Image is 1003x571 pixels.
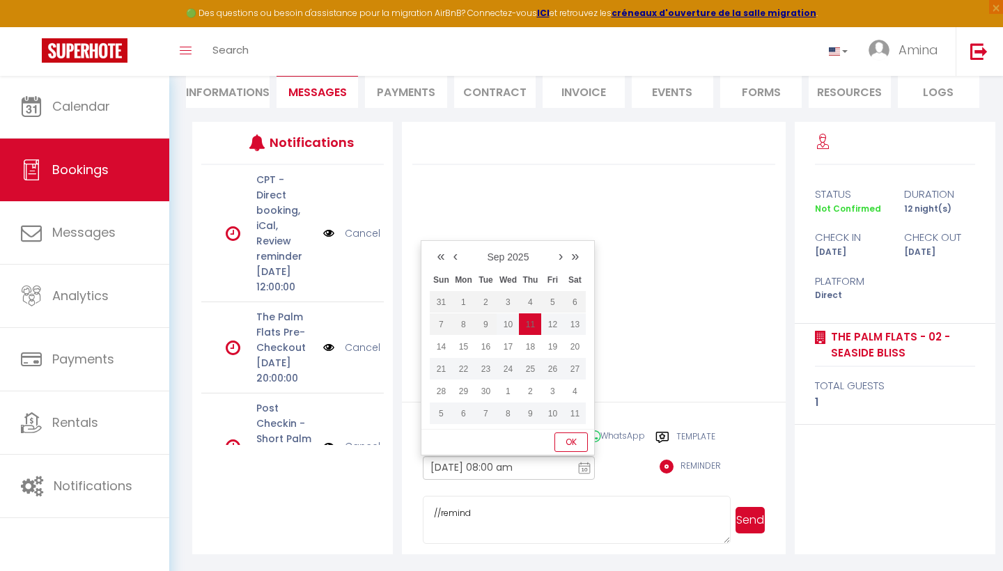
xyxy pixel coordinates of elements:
td: Oct 01, 2025, [497,380,519,402]
a: The Palm Flats - 02 - Seaside bliss [826,329,976,361]
span: Messages [52,224,116,241]
div: 1 [815,394,976,411]
div: check in [806,229,895,246]
td: Sep 30, 2025, [474,380,497,402]
td: Sep 25, 2025, [519,358,541,380]
th: Sun [430,269,452,291]
td: Sep 03, 2025, [497,291,519,313]
td: Oct 08, 2025, [497,402,519,425]
td: Sep 11, 2025, [519,313,541,336]
th: Fri [541,269,563,291]
td: Oct 11, 2025, [563,402,586,425]
div: Platform [806,273,895,290]
td: Oct 10, 2025, [541,402,563,425]
span: Bookings [52,161,109,178]
span: Calendar [52,97,110,115]
td: Sep 12, 2025, [541,313,563,336]
td: Sep 19, 2025, [541,336,563,358]
td: Sep 20, 2025, [563,336,586,358]
li: Resources [809,74,890,108]
li: Logs [898,74,979,108]
a: » [567,245,583,266]
td: Sep 15, 2025, [452,336,474,358]
td: Oct 04, 2025, [563,380,586,402]
div: Direct [806,289,895,302]
label: Template [676,430,715,448]
label: REMINDER [674,460,721,475]
td: Sep 22, 2025, [452,358,474,380]
td: Sep 24, 2025, [497,358,519,380]
span: Messages [288,84,347,100]
a: créneaux d'ouverture de la salle migration [612,7,816,19]
img: NO IMAGE [323,340,334,355]
div: [DATE] [806,246,895,259]
td: Aug 31, 2025, [430,291,452,313]
span: Search [212,42,249,57]
td: Sep 29, 2025, [452,380,474,402]
li: Forms [720,74,802,108]
p: CPT - Direct booking, iCal, Review reminder [256,172,314,264]
a: Search [202,27,259,76]
li: Contract [454,74,536,108]
p: [DATE] 20:00:00 [256,355,314,386]
td: Sep 18, 2025, [519,336,541,358]
button: Send [736,507,765,533]
a: 2025 [507,251,529,263]
button: OK [554,432,588,452]
td: Sep 05, 2025, [541,291,563,313]
th: Mon [452,269,474,291]
td: Oct 07, 2025, [474,402,497,425]
td: Sep 01, 2025, [452,291,474,313]
td: Sep 06, 2025, [563,291,586,313]
td: Sep 02, 2025, [474,291,497,313]
div: check out [895,229,984,246]
span: Analytics [52,287,109,304]
span: Notifications [54,477,132,494]
p: The Palm Flats Pre-Checkout [256,309,314,355]
td: Sep 04, 2025, [519,291,541,313]
td: Oct 06, 2025, [452,402,474,425]
text: 10 [582,467,589,473]
td: Oct 03, 2025, [541,380,563,402]
td: Oct 05, 2025, [430,402,452,425]
img: logout [970,42,988,60]
td: Sep 27, 2025, [563,358,586,380]
div: duration [895,186,984,203]
img: NO IMAGE [323,439,334,454]
div: total guests [815,377,976,394]
td: Sep 28, 2025, [430,380,452,402]
h3: Notifications [270,127,345,158]
a: Cancel [345,226,380,241]
td: Oct 02, 2025, [519,380,541,402]
span: Rentals [52,414,98,431]
div: 12 night(s) [895,203,984,216]
input: Select Date [423,456,595,480]
td: Sep 23, 2025, [474,358,497,380]
td: Sep 10, 2025, [497,313,519,336]
th: Thu [519,269,541,291]
a: ICI [537,7,550,19]
label: WhatsApp [582,430,645,445]
td: Sep 09, 2025, [474,313,497,336]
td: Sep 17, 2025, [497,336,519,358]
th: Sat [563,269,586,291]
td: Sep 13, 2025, [563,313,586,336]
img: NO IMAGE [323,226,334,241]
img: Super Booking [42,38,127,63]
p: [DATE] 12:00:00 [256,264,314,295]
span: Amina [899,41,938,58]
td: Oct 09, 2025, [519,402,541,425]
th: Wed [497,269,519,291]
img: ... [869,40,889,61]
p: Post Checkin - Short Palm Flats 13 [256,400,314,462]
td: Sep 21, 2025, [430,358,452,380]
td: Sep 26, 2025, [541,358,563,380]
a: Cancel [345,340,380,355]
button: Ouvrir le widget de chat LiveChat [11,6,53,47]
th: Tue [474,269,497,291]
td: Sep 08, 2025, [452,313,474,336]
span: Not Confirmed [815,203,881,214]
td: Sep 16, 2025, [474,336,497,358]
